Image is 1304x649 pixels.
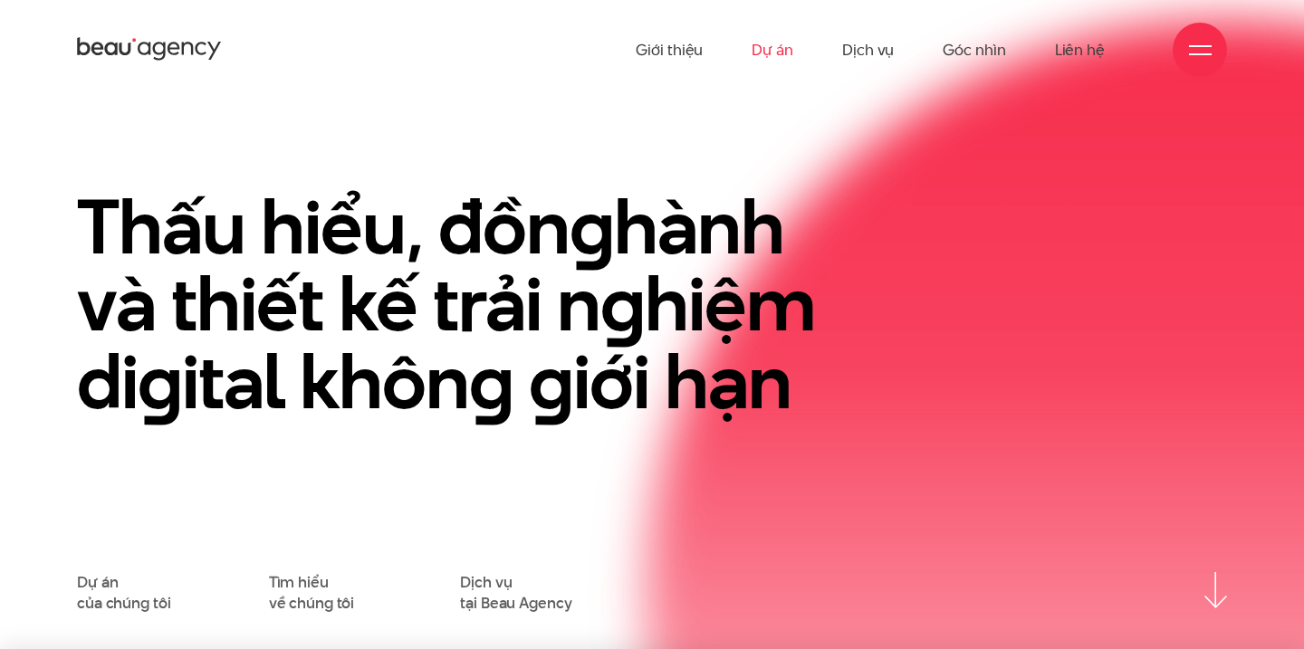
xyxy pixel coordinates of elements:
[529,329,573,434] en: g
[460,572,571,613] a: Dịch vụtại Beau Agency
[77,572,170,613] a: Dự áncủa chúng tôi
[269,572,355,613] a: Tìm hiểuvề chúng tôi
[77,188,835,421] h1: Thấu hiểu, đồn hành và thiết kế trải n hiệm di ital khôn iới hạn
[600,251,645,357] en: g
[570,174,614,280] en: g
[469,329,513,434] en: g
[138,329,182,434] en: g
